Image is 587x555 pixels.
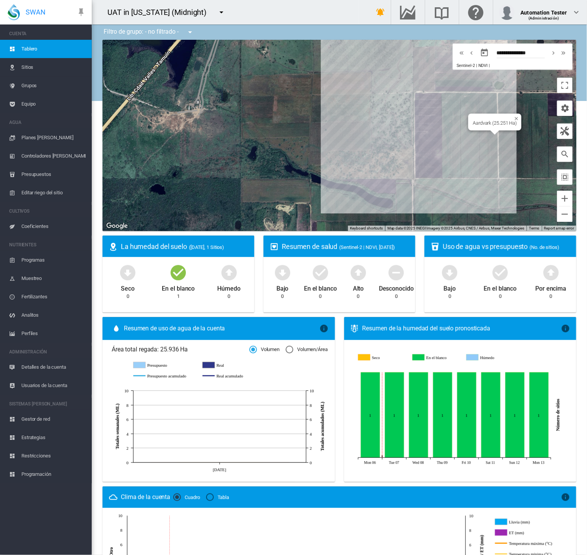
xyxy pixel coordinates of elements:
md-icon: icon-heart-box-outline [270,242,279,251]
span: AGUA [9,116,86,129]
div: En el blanco [162,282,195,293]
div: En el blanco [484,282,517,293]
g: Lluvia (mm) [495,519,565,526]
span: Sentinel-2 | NDVI [457,63,488,68]
span: Programación [21,465,86,483]
span: Programas [21,251,86,269]
md-icon: icon-arrow-down-bold-circle [441,263,459,282]
span: Tablero [21,40,86,58]
tspan: 10 [469,513,473,518]
div: Uso de agua vs presupuesto [443,242,570,251]
button: icon-menu-down [214,5,229,20]
g: Seco [358,354,407,361]
md-icon: icon-menu-down [217,8,226,17]
span: Presupuestos [21,165,86,184]
tspan: 10 [310,389,314,393]
md-icon: icon-chevron-left [467,48,476,57]
button: Zoom out [557,207,572,222]
button: icon-select-all [557,169,572,185]
md-icon: icon-weather-cloudy [109,493,118,502]
button: Zoom in [557,191,572,206]
span: CUENTA [9,28,86,40]
span: Fertilizantes [21,288,86,306]
button: icon-magnify [557,146,572,162]
md-icon: icon-cog [560,104,569,113]
tspan: 6 [127,417,129,422]
tspan: 10 [124,389,128,393]
tspan: Sat 11 [486,461,495,465]
div: 0 [395,293,398,300]
tspan: Mon 06 [364,461,376,465]
span: ([DATE], 1 Sitios) [189,244,224,250]
tspan: Mon 13 [533,461,545,465]
md-icon: icon-information [561,493,570,502]
md-icon: Buscar en la base de conocimientos [433,8,451,17]
img: Google [104,221,130,231]
md-icon: icon-map-marker-radius [109,242,118,251]
button: Toggle fullscreen view [557,78,572,93]
md-icon: icon-select-all [560,173,569,182]
md-icon: icon-bell-ring [376,8,385,17]
button: icon-bell-ring [373,5,389,20]
div: 0 [228,293,230,300]
span: (No. de sitios) [530,244,559,250]
g: Temperatura máxima (°C) [495,540,565,547]
md-icon: icon-checkbox-marked-circle [169,263,187,282]
tspan: 0 [310,461,312,465]
md-icon: icon-checkbox-marked-circle [491,263,509,282]
tspan: 0 [127,461,129,465]
md-icon: icon-chevron-down [572,8,581,17]
span: Coeficientes [21,217,86,236]
button: icon-menu-down [182,24,198,40]
tspan: 8 [127,403,129,408]
circle: Real acumulado 6 oct 0 [218,461,221,464]
md-icon: icon-chevron-double-left [457,48,466,57]
div: Húmedo [218,282,241,293]
span: Resumen de uso de agua de la cuenta [124,324,320,333]
span: (Administración) [528,16,559,20]
g: En el blanco Oct 09, 2025 1 [433,373,452,458]
tspan: 10 [118,513,122,518]
div: 0 [550,293,552,300]
md-icon: icon-water [112,324,121,333]
div: 0 [357,293,360,300]
div: UAT in [US_STATE] (Midnight) [107,7,213,18]
g: En el blanco Oct 07, 2025 1 [385,373,404,458]
md-icon: icon-arrow-down-bold-circle [119,263,137,282]
button: icon-chevron-left [467,48,476,57]
g: Real [203,362,264,369]
span: NUTRIENTES [9,239,86,251]
md-icon: icon-checkbox-marked-circle [311,263,330,282]
div: 0 [499,293,502,300]
md-icon: icon-arrow-up-bold-circle [542,263,560,282]
tspan: Totales semanales (ML) [115,404,120,449]
tspan: 2 [127,446,128,451]
g: En el blanco [413,354,461,361]
img: profile.jpg [499,5,515,20]
span: Estrategias [21,428,86,447]
div: 0 [319,293,322,300]
tspan: 8 [310,403,312,408]
div: La humedad del suelo [121,242,248,251]
span: Detalles de la cuenta [21,358,86,376]
button: Keyboard shortcuts [350,226,383,231]
g: ET (mm) [495,529,565,536]
span: (Sentinel-2 | NDVI, [DATE]) [339,244,395,250]
div: Alto [353,282,364,293]
span: SWAN [26,7,46,17]
md-icon: icon-chevron-right [550,48,558,57]
md-icon: icon-arrow-up-bold-circle [349,263,367,282]
md-icon: icon-thermometer-lines [350,324,359,333]
button: md-calendar [477,45,492,60]
tspan: 4 [127,432,129,436]
md-icon: Ir al Centro de Datos [399,8,417,17]
tspan: 6 [310,417,312,422]
span: SISTEMAS [PERSON_NAME] [9,398,86,410]
div: Desconocido [379,282,414,293]
div: 0 [449,293,451,300]
g: En el blanco Oct 12, 2025 1 [505,373,524,458]
md-icon: icon-cup-water [431,242,440,251]
a: Report a map error [544,226,574,230]
span: Muestreo [21,269,86,288]
div: Clima de la cuenta [121,493,170,501]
